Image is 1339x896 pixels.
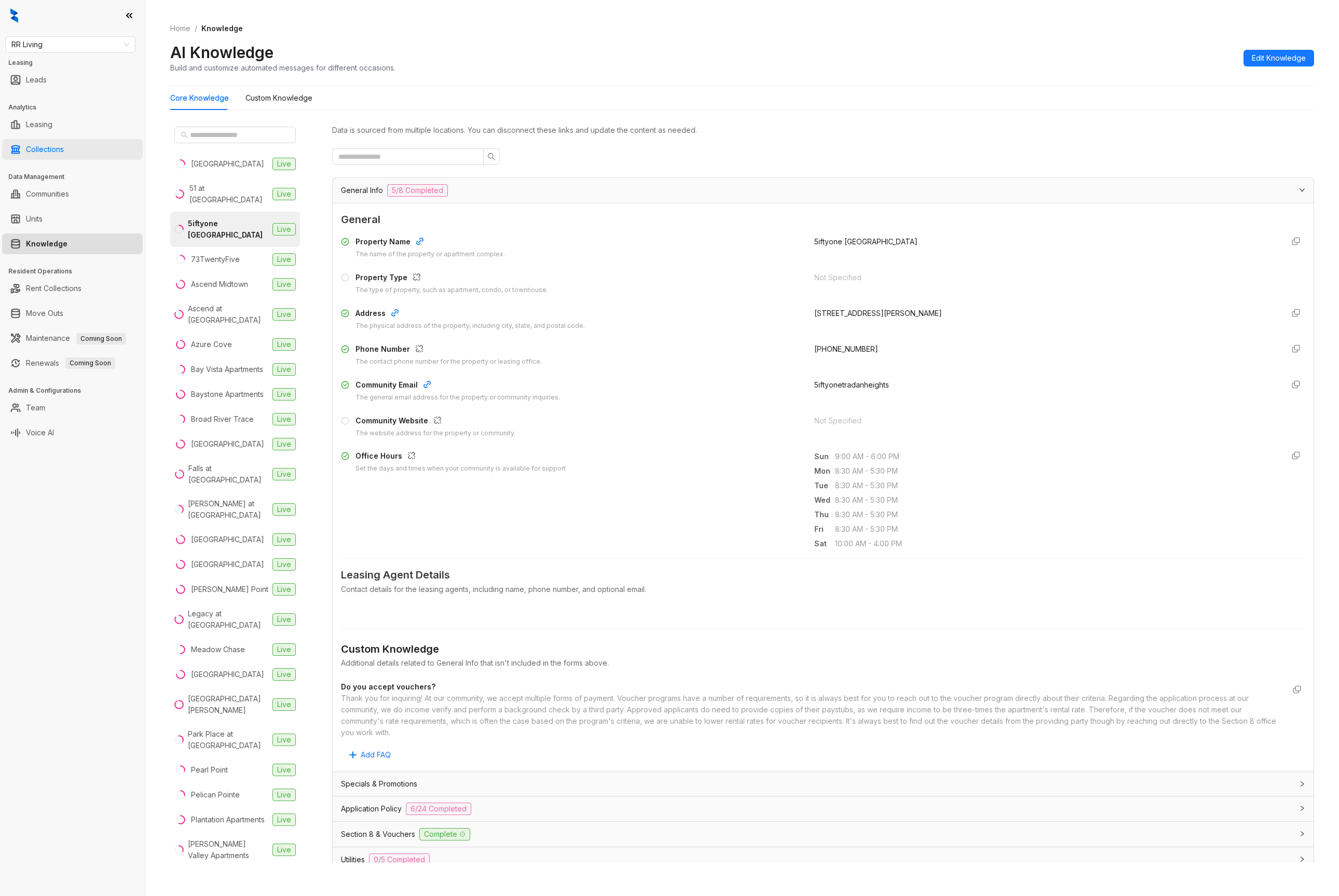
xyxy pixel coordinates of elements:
li: Team [2,397,143,418]
div: Not Specified [814,415,1275,426]
button: Add FAQ [341,747,399,763]
button: Edit Knowledge [1244,50,1314,66]
span: Live [272,468,296,480]
a: Collections [26,139,64,160]
span: Live [272,338,296,351]
div: Custom Knowledge [245,92,312,104]
div: Baystone Apartments [191,389,264,400]
div: Plantation Apartments [191,814,265,825]
span: 5/8 Completed [387,184,448,197]
div: Community Website [356,415,515,429]
h3: Data Management [8,172,145,182]
a: Leads [26,70,47,90]
span: Specials & Promotions [341,778,417,790]
strong: Do you accept vouchers? [341,682,435,691]
h3: Leasing [8,58,145,67]
span: Complete [419,828,470,840]
span: collapsed [1299,856,1305,862]
div: The type of property, such as apartment, condo, or townhouse. [356,285,548,295]
div: Ascend at [GEOGRAPHIC_DATA] [188,303,268,326]
div: The website address for the property or community. [356,429,515,438]
li: Voice AI [2,422,143,443]
a: Move Outs [26,303,63,324]
span: Coming Soon [76,333,126,344]
div: [GEOGRAPHIC_DATA] [191,158,264,170]
div: Thank you for inquiring! At our community, we accept multiple forms of payment. Voucher programs ... [341,693,1285,738]
div: Bay Vista Apartments [191,364,263,375]
span: Live [272,583,296,596]
div: [GEOGRAPHIC_DATA][PERSON_NAME] [188,693,268,716]
h2: AI Knowledge [170,43,274,62]
span: collapsed [1299,831,1305,837]
div: [PERSON_NAME] at [GEOGRAPHIC_DATA] [188,498,268,521]
span: 8:30 AM - 5:30 PM [835,494,1275,506]
div: The general email address for the property or community inquiries. [356,393,560,403]
li: Communities [2,184,143,204]
li: Collections [2,139,143,160]
div: Community Email [356,379,560,393]
span: 10:00 AM - 4:00 PM [835,538,1275,549]
span: 8:30 AM - 5:30 PM [835,480,1275,491]
span: Live [272,558,296,571]
span: Edit Knowledge [1252,52,1306,64]
a: Home [168,23,193,34]
a: Units [26,209,43,229]
span: [PHONE_NUMBER] [814,344,878,353]
span: Live [272,223,296,236]
span: collapsed [1299,805,1305,811]
div: Application Policy6/24 Completed [333,796,1314,821]
div: Phone Number [356,343,542,357]
span: Live [272,789,296,801]
div: Data is sourced from multiple locations. You can disconnect these links and update the content as... [332,125,1314,136]
div: Falls at [GEOGRAPHIC_DATA] [188,463,268,486]
span: Leasing Agent Details [341,567,1305,583]
a: Knowledge [26,233,67,254]
li: Leads [2,70,143,90]
span: General Info [341,185,383,196]
span: Live [272,613,296,626]
li: Maintenance [2,328,143,349]
span: Live [272,734,296,746]
div: [STREET_ADDRESS][PERSON_NAME] [814,308,1275,319]
span: 6/24 Completed [406,803,471,815]
a: Communities [26,184,69,204]
li: Move Outs [2,303,143,324]
span: Live [272,698,296,711]
div: 73TwentyFive [191,254,240,265]
span: Live [272,413,296,425]
div: [PERSON_NAME] Point [191,584,268,595]
a: Team [26,397,45,418]
div: Property Type [356,272,548,285]
div: [GEOGRAPHIC_DATA] [191,669,264,680]
li: / [195,23,197,34]
div: Park Place at [GEOGRAPHIC_DATA] [188,728,268,751]
div: The contact phone number for the property or leasing office. [356,357,542,367]
div: Utilities0/5 Completed [333,847,1314,872]
span: Live [272,764,296,776]
div: Contact details for the leasing agents, including name, phone number, and optional email. [341,584,1305,595]
span: 5iftyonetradanheights [814,380,889,389]
div: The physical address of the property, including city, state, and postal code. [356,321,585,331]
span: Live [272,533,296,546]
span: 8:30 AM - 5:30 PM [835,523,1275,535]
h3: Admin & Configurations [8,386,145,395]
span: Live [272,253,296,266]
span: search [181,131,188,139]
span: 5iftyone [GEOGRAPHIC_DATA] [814,237,918,246]
div: [GEOGRAPHIC_DATA] [191,534,264,545]
div: Address [356,308,585,321]
li: Units [2,209,143,229]
span: search [487,153,496,161]
div: 51 at [GEOGRAPHIC_DATA] [189,183,268,205]
h3: Analytics [8,103,145,112]
div: Pelican Pointe [191,789,240,801]
span: Tue [814,480,835,491]
a: Rent Collections [26,278,81,299]
span: 0/5 Completed [369,853,430,866]
div: Not Specified [814,272,1275,283]
div: The name of the property or apartment complex. [356,250,505,259]
div: Office Hours [356,450,566,464]
li: Leasing [2,114,143,135]
a: Leasing [26,114,52,135]
span: Sun [814,451,835,462]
